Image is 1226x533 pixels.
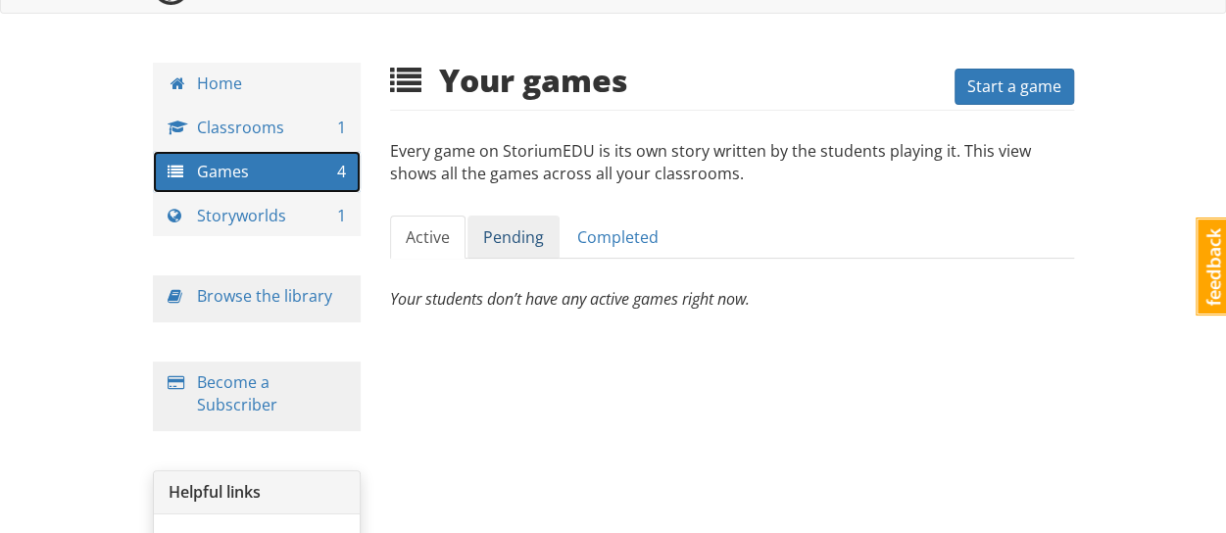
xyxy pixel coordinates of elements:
[390,63,628,97] h2: Your games
[337,205,346,227] span: 1
[390,140,1074,205] p: Every game on StoriumEDU is its own story written by the students playing it. This view shows all...
[967,75,1061,97] span: Start a game
[197,285,332,307] a: Browse the library
[467,216,560,260] a: Pending
[390,216,466,260] a: Active
[153,195,362,237] a: Storyworlds 1
[337,161,346,183] span: 4
[154,471,361,514] div: Helpful links
[955,69,1074,105] a: Start a game
[153,151,362,193] a: Games 4
[562,216,674,260] a: Completed
[390,288,750,310] em: Your students don’t have any active games right now.
[153,63,362,105] a: Home
[337,117,346,139] span: 1
[153,107,362,149] a: Classrooms 1
[197,371,277,415] a: Become a Subscriber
